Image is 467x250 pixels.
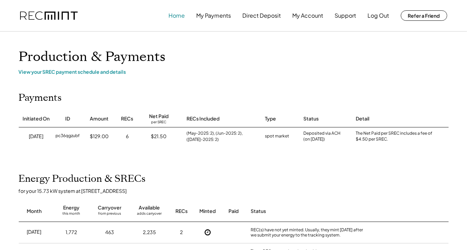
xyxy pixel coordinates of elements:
[304,131,341,142] div: Deposited via ACH (on [DATE])
[151,133,167,140] div: $21.50
[126,133,129,140] div: 6
[20,11,78,20] img: recmint-logotype%403x.png
[243,9,281,23] button: Direct Deposit
[19,69,449,75] div: View your SREC payment schedule and details
[197,9,231,23] button: My Payments
[228,208,239,215] div: Paid
[29,133,43,140] div: [DATE]
[187,115,220,122] div: RECs Included
[19,92,62,104] h2: Payments
[23,115,50,122] div: Initiated On
[27,229,42,235] div: [DATE]
[19,173,146,185] h2: Energy Production & SRECs
[63,211,80,218] div: this month
[335,9,356,23] button: Support
[265,115,276,122] div: Type
[121,115,133,122] div: RECs
[90,115,109,122] div: Amount
[149,113,168,120] div: Net Paid
[137,211,162,218] div: adds carryover
[143,229,156,236] div: 2,235
[27,208,42,215] div: Month
[98,204,121,211] div: Carryover
[180,229,183,236] div: 2
[356,131,436,142] div: The Net Paid per SREC includes a fee of $4.50 per SREC.
[65,115,70,122] div: ID
[151,120,166,125] div: per SREC
[293,9,323,23] button: My Account
[98,211,121,218] div: from previous
[356,115,370,122] div: Detail
[66,229,77,236] div: 1,772
[63,204,80,211] div: Energy
[139,204,160,211] div: Available
[202,227,213,238] button: Not Yet Minted
[401,10,447,21] button: Refer a Friend
[169,9,185,23] button: Home
[90,133,109,140] div: $129.00
[304,115,319,122] div: Status
[368,9,389,23] button: Log Out
[175,208,188,215] div: RECs
[265,133,289,140] div: spot market
[55,133,80,140] div: pc36qgzubf
[105,229,114,236] div: 463
[251,227,369,238] div: REC(s) have not yet minted. Usually, they mint [DATE] after we submit your energy to the tracking...
[251,208,369,215] div: Status
[187,130,258,143] div: (May-2025: 2), (Jun-2025: 2), ([DATE]-2025: 2)
[19,49,449,65] h1: Production & Payments
[19,188,456,194] div: for your 15.73 kW system at [STREET_ADDRESS]
[199,208,216,215] div: Minted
